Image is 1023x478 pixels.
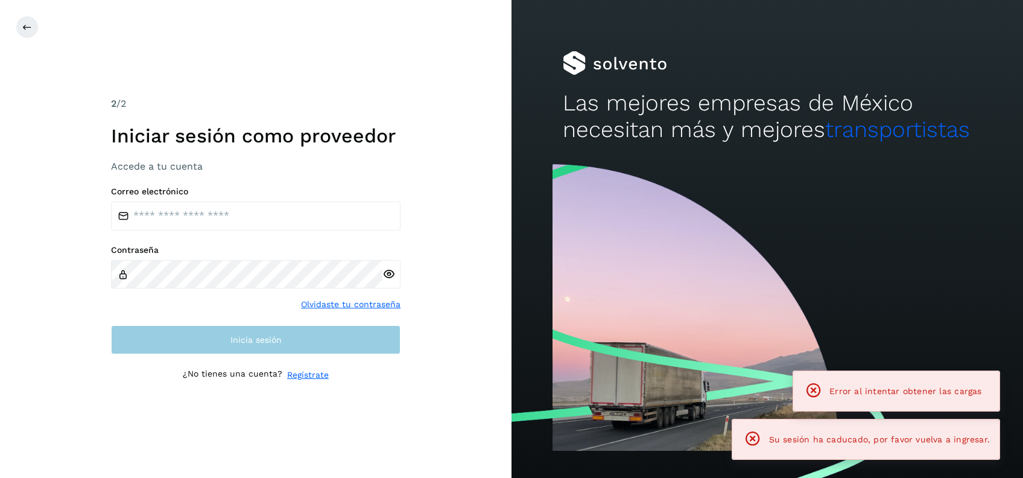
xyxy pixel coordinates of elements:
span: Su sesión ha caducado, por favor vuelva a ingresar. [769,435,990,444]
p: ¿No tienes una cuenta? [183,369,282,381]
span: transportistas [825,116,970,142]
h3: Accede a tu cuenta [111,161,401,172]
h1: Iniciar sesión como proveedor [111,124,401,147]
span: Error al intentar obtener las cargas [829,386,981,396]
h2: Las mejores empresas de México necesitan más y mejores [563,90,972,144]
span: Inicia sesión [230,336,282,344]
div: /2 [111,97,401,111]
span: 2 [111,98,116,109]
a: Olvidaste tu contraseña [301,298,401,311]
label: Contraseña [111,245,401,255]
label: Correo electrónico [111,186,401,197]
button: Inicia sesión [111,325,401,354]
a: Regístrate [287,369,329,381]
